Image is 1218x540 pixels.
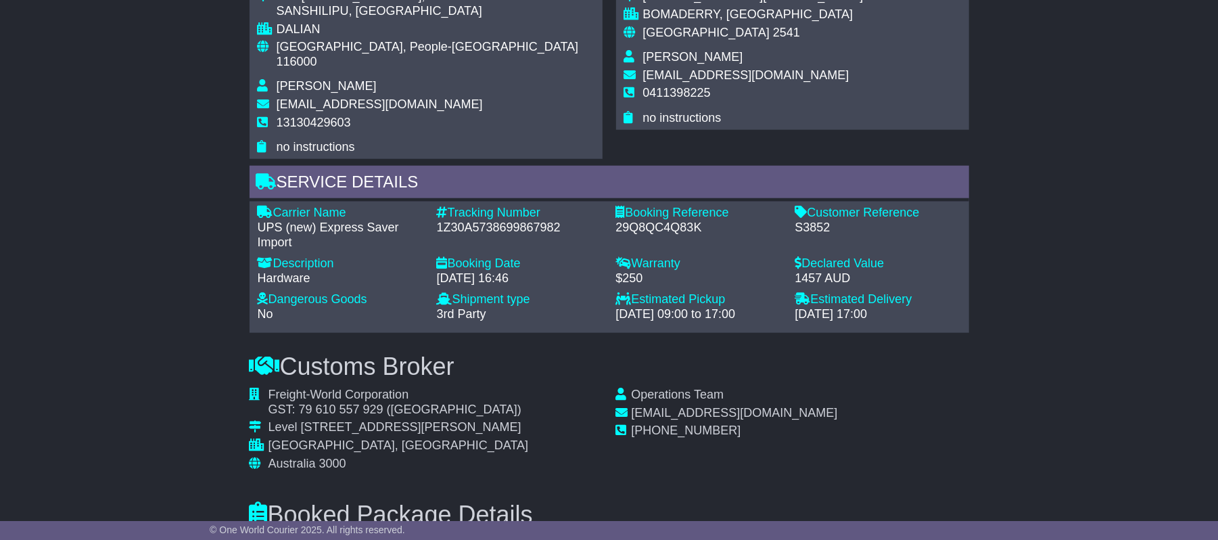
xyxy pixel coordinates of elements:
[210,524,405,535] span: © One World Courier 2025. All rights reserved.
[258,307,273,321] span: No
[268,457,529,472] div: Australia 3000
[437,307,486,321] span: 3rd Party
[643,7,864,22] div: BOMADERRY, [GEOGRAPHIC_DATA]
[258,206,423,221] div: Carrier Name
[250,353,969,380] h3: Customs Broker
[616,292,782,307] div: Estimated Pickup
[795,271,961,286] div: 1457 AUD
[643,50,743,64] span: [PERSON_NAME]
[258,292,423,307] div: Dangerous Goods
[268,420,529,435] div: Level [STREET_ADDRESS][PERSON_NAME]
[277,140,355,154] span: no instructions
[632,406,838,424] td: [EMAIL_ADDRESS][DOMAIN_NAME]
[437,206,603,221] div: Tracking Number
[437,256,603,271] div: Booking Date
[643,26,770,39] span: [GEOGRAPHIC_DATA]
[616,271,782,286] div: $250
[258,271,423,286] div: Hardware
[643,68,849,82] span: [EMAIL_ADDRESS][DOMAIN_NAME]
[632,388,838,406] td: Operations Team
[277,116,351,129] span: 13130429603
[795,256,961,271] div: Declared Value
[773,26,800,39] span: 2541
[616,221,782,235] div: 29Q8QC4Q83K
[258,221,423,250] div: UPS (new) Express Saver Import
[277,79,377,93] span: [PERSON_NAME]
[616,256,782,271] div: Warranty
[268,388,529,403] div: Freight-World Corporation
[268,403,529,418] div: GST: 79 610 557 929 ([GEOGRAPHIC_DATA])
[268,438,529,453] div: [GEOGRAPHIC_DATA], [GEOGRAPHIC_DATA]
[250,166,969,202] div: Service Details
[250,501,969,528] h3: Booked Package Details
[258,256,423,271] div: Description
[795,292,961,307] div: Estimated Delivery
[795,221,961,235] div: S3852
[616,307,782,322] div: [DATE] 09:00 to 17:00
[616,206,782,221] div: Booking Reference
[277,97,483,111] span: [EMAIL_ADDRESS][DOMAIN_NAME]
[437,271,603,286] div: [DATE] 16:46
[437,221,603,235] div: 1Z30A5738699867982
[277,40,579,53] span: [GEOGRAPHIC_DATA], People-[GEOGRAPHIC_DATA]
[632,424,838,449] td: [PHONE_NUMBER]
[795,206,961,221] div: Customer Reference
[643,86,711,99] span: 0411398225
[643,111,722,125] span: no instructions
[277,55,317,68] span: 116000
[437,292,603,307] div: Shipment type
[277,4,594,19] div: SANSHILIPU, [GEOGRAPHIC_DATA]
[795,307,961,322] div: [DATE] 17:00
[277,22,594,37] div: DALIAN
